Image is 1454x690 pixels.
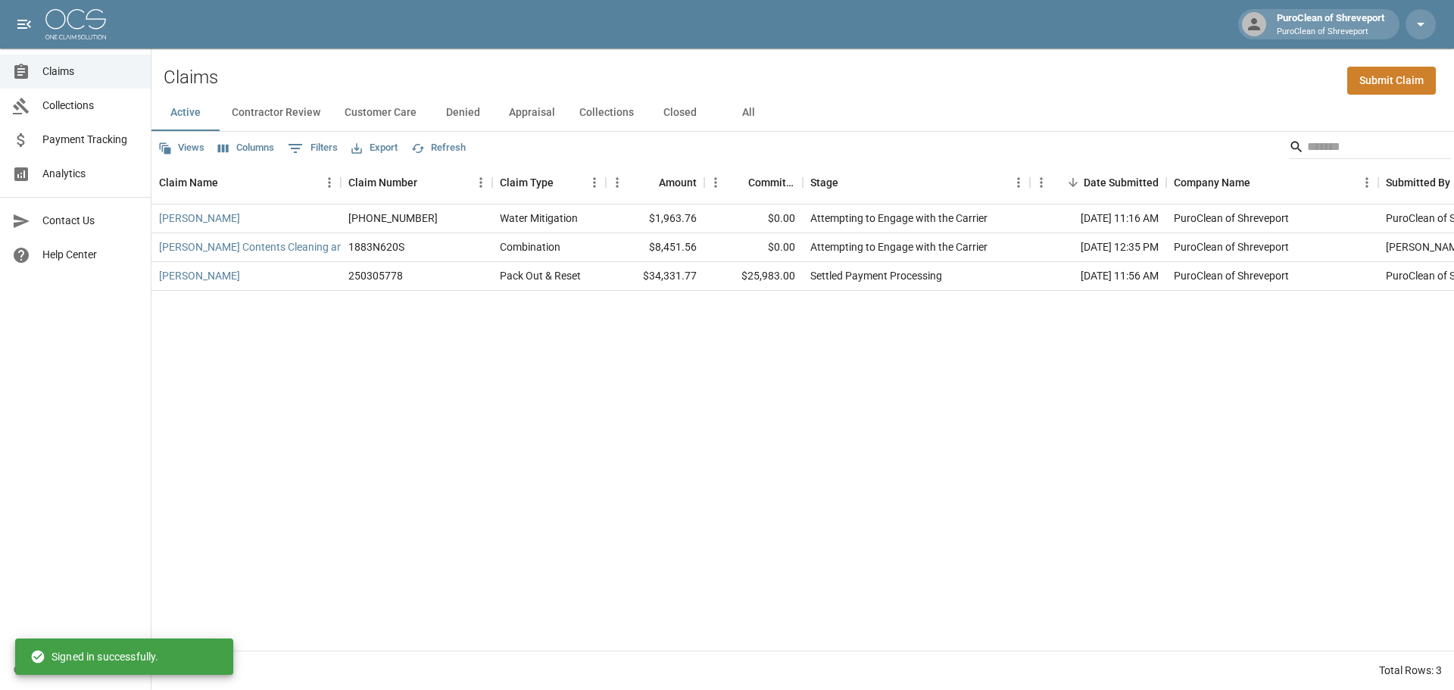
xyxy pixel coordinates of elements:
[14,662,137,677] div: © 2025 One Claim Solution
[151,161,341,204] div: Claim Name
[606,262,704,291] div: $34,331.77
[348,239,404,254] div: 1883N620S
[348,268,403,283] div: 250305778
[838,172,860,193] button: Sort
[1250,172,1271,193] button: Sort
[810,211,988,226] div: Attempting to Engage with the Carrier
[1174,239,1289,254] div: PuroClean of Shreveport
[318,171,341,194] button: Menu
[151,95,1454,131] div: dynamic tabs
[704,171,727,194] button: Menu
[1084,161,1159,204] div: Date Submitted
[704,205,803,233] div: $0.00
[704,262,803,291] div: $25,983.00
[348,136,401,160] button: Export
[554,172,575,193] button: Sort
[659,161,697,204] div: Amount
[429,95,497,131] button: Denied
[9,9,39,39] button: open drawer
[1271,11,1390,38] div: PuroClean of Shreveport
[218,172,239,193] button: Sort
[341,161,492,204] div: Claim Number
[407,136,470,160] button: Refresh
[1174,211,1289,226] div: PuroClean of Shreveport
[1030,233,1166,262] div: [DATE] 12:35 PM
[492,161,606,204] div: Claim Type
[30,643,158,670] div: Signed in successfully.
[154,136,208,160] button: Views
[284,136,342,161] button: Show filters
[1030,161,1166,204] div: Date Submitted
[803,161,1030,204] div: Stage
[348,211,438,226] div: 01-009-210545
[606,233,704,262] div: $8,451.56
[500,161,554,204] div: Claim Type
[1030,262,1166,291] div: [DATE] 11:56 AM
[348,161,417,204] div: Claim Number
[220,95,332,131] button: Contractor Review
[1062,172,1084,193] button: Sort
[42,98,139,114] span: Collections
[583,171,606,194] button: Menu
[45,9,106,39] img: ocs-logo-white-transparent.png
[42,247,139,263] span: Help Center
[1174,161,1250,204] div: Company Name
[470,171,492,194] button: Menu
[164,67,218,89] h2: Claims
[1007,171,1030,194] button: Menu
[159,239,391,254] a: [PERSON_NAME] Contents Cleaning and Packout
[42,132,139,148] span: Payment Tracking
[567,95,646,131] button: Collections
[1277,26,1384,39] p: PuroClean of Shreveport
[1174,268,1289,283] div: PuroClean of Shreveport
[497,95,567,131] button: Appraisal
[1289,135,1451,162] div: Search
[159,161,218,204] div: Claim Name
[748,161,795,204] div: Committed Amount
[646,95,714,131] button: Closed
[1166,161,1378,204] div: Company Name
[42,213,139,229] span: Contact Us
[1379,663,1442,678] div: Total Rows: 3
[159,211,240,226] a: [PERSON_NAME]
[606,171,629,194] button: Menu
[810,161,838,204] div: Stage
[714,95,782,131] button: All
[159,268,240,283] a: [PERSON_NAME]
[332,95,429,131] button: Customer Care
[214,136,278,160] button: Select columns
[151,95,220,131] button: Active
[638,172,659,193] button: Sort
[606,205,704,233] div: $1,963.76
[500,268,581,283] div: Pack Out & Reset
[810,268,942,283] div: Settled Payment Processing
[417,172,438,193] button: Sort
[606,161,704,204] div: Amount
[704,233,803,262] div: $0.00
[42,64,139,80] span: Claims
[1347,67,1436,95] a: Submit Claim
[1030,171,1053,194] button: Menu
[1386,161,1450,204] div: Submitted By
[1030,205,1166,233] div: [DATE] 11:16 AM
[1356,171,1378,194] button: Menu
[727,172,748,193] button: Sort
[810,239,988,254] div: Attempting to Engage with the Carrier
[500,211,578,226] div: Water Mitigation
[42,166,139,182] span: Analytics
[500,239,560,254] div: Combination
[704,161,803,204] div: Committed Amount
